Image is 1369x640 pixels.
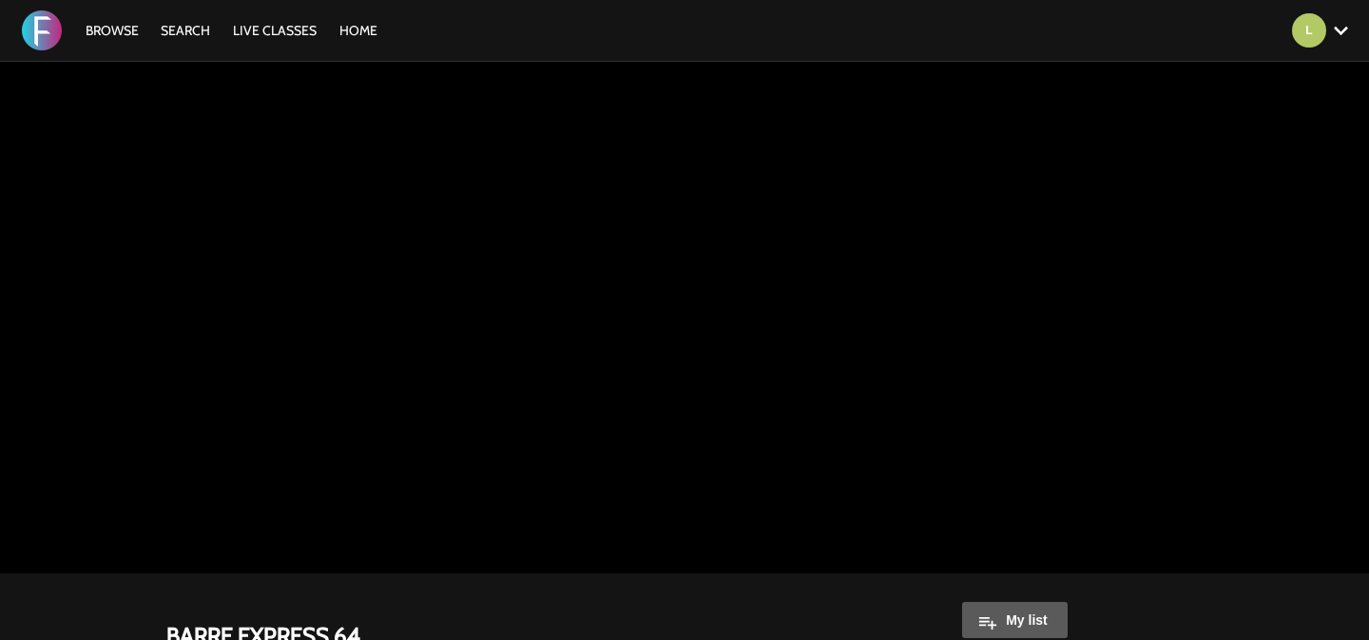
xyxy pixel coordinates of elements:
[76,21,388,40] nav: Primary
[330,22,387,39] a: HOME
[22,10,62,50] img: FORMATION
[151,22,220,39] a: Search
[76,22,148,39] a: Browse
[223,22,326,39] a: LIVE CLASSES
[962,602,1068,638] button: My list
